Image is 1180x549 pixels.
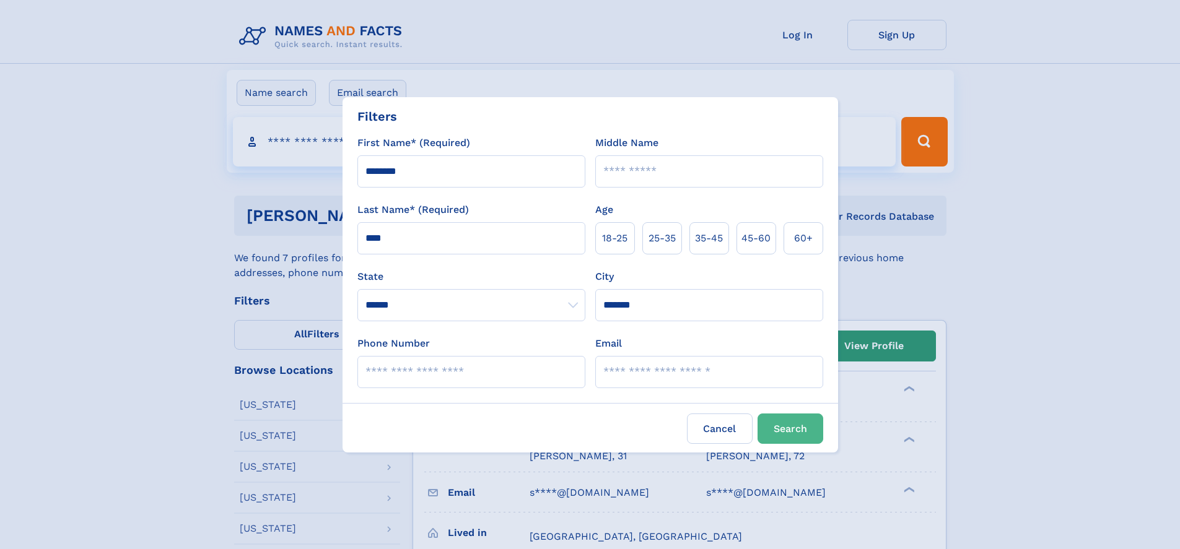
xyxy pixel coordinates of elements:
[357,136,470,150] label: First Name* (Required)
[595,269,614,284] label: City
[357,107,397,126] div: Filters
[595,336,622,351] label: Email
[357,202,469,217] label: Last Name* (Required)
[649,231,676,246] span: 25‑35
[741,231,771,246] span: 45‑60
[602,231,627,246] span: 18‑25
[595,136,658,150] label: Middle Name
[687,413,753,444] label: Cancel
[794,231,813,246] span: 60+
[357,269,585,284] label: State
[357,336,430,351] label: Phone Number
[695,231,723,246] span: 35‑45
[595,202,613,217] label: Age
[758,413,823,444] button: Search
